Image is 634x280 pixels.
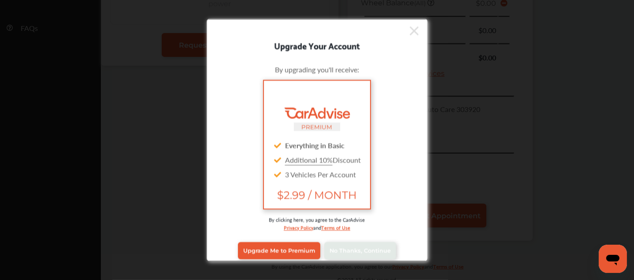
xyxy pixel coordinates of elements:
span: $2.99 / MONTH [271,188,363,201]
div: Upgrade Your Account [207,38,427,52]
iframe: Button to launch messaging window [599,245,627,273]
div: 3 Vehicles Per Account [271,167,363,181]
a: Privacy Policy [284,223,313,231]
div: By upgrading you'll receive: [220,64,414,74]
span: Discount [285,154,361,164]
span: Upgrade Me to Premium [243,247,315,254]
span: No Thanks, Continue [330,247,391,254]
div: By clicking here, you agree to the CarAdvise and [220,216,414,240]
u: Additional 10% [285,154,333,164]
a: Terms of Use [321,223,350,231]
a: Upgrade Me to Premium [238,242,320,259]
small: PREMIUM [302,123,333,130]
strong: Everything in Basic [285,140,345,150]
a: No Thanks, Continue [324,242,396,259]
